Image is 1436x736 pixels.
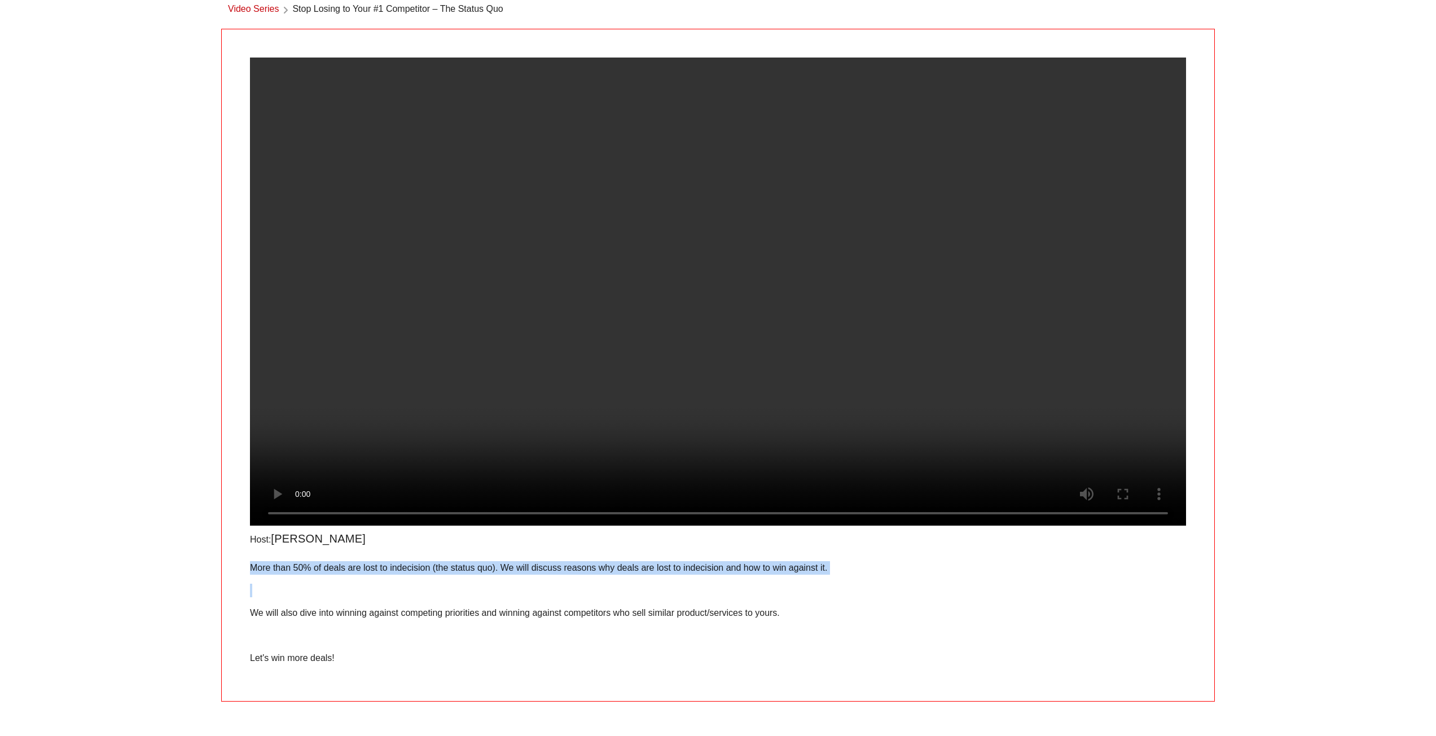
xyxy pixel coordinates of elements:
p: Let's win more deals! [250,651,1186,665]
p: More than 50% of deals are lost to indecision (the status quo). We will discuss reasons why deals... [250,561,1186,575]
p: We will also dive into winning against competing priorities and winning against competitors who s... [250,606,1186,620]
span: Stop Losing to Your #1 Competitor – The Status Quo [292,2,503,17]
a: Video Series [228,2,279,17]
span: Host: [250,535,271,544]
span: [PERSON_NAME] [271,532,366,545]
